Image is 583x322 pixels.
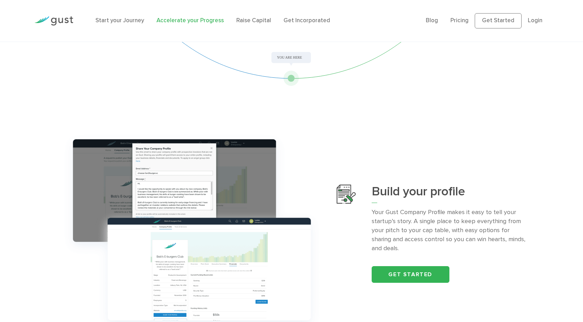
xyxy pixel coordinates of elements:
h3: Build your profile [372,185,525,203]
a: Pricing [450,17,468,24]
a: Get started [372,266,449,283]
a: Start your Journey [95,17,144,24]
a: Accelerate your Progress [157,17,224,24]
a: Get Started [475,13,522,28]
a: Login [528,17,542,24]
a: Raise Capital [236,17,271,24]
img: Gust Logo [34,16,73,26]
img: Build Your Profile [337,185,356,204]
a: Get Incorporated [284,17,330,24]
p: Your Gust Company Profile makes it easy to tell your startup’s story. A single place to keep ever... [372,208,525,253]
a: Blog [426,17,438,24]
